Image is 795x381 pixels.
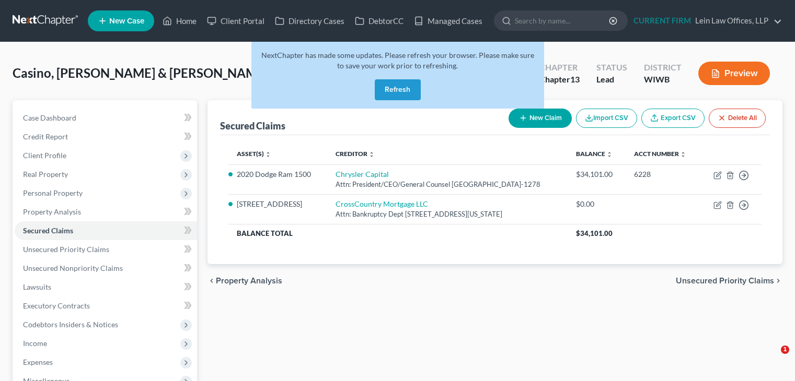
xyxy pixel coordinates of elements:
[515,11,610,30] input: Search by name...
[216,277,282,285] span: Property Analysis
[633,16,691,25] strong: CURRENT FIRM
[23,132,68,141] span: Credit Report
[676,277,782,285] button: Unsecured Priority Claims chevron_right
[336,209,559,219] div: Attn: Bankruptcy Dept [STREET_ADDRESS][US_STATE]
[375,79,421,100] button: Refresh
[237,150,271,158] a: Asset(s) unfold_more
[15,259,197,278] a: Unsecured Nonpriority Claims
[109,17,144,25] span: New Case
[228,224,568,243] th: Balance Total
[23,226,73,235] span: Secured Claims
[709,109,766,128] button: Delete All
[576,199,617,209] div: $0.00
[409,11,488,30] a: Managed Cases
[336,180,559,189] div: Attn: President/CEO/General Counsel [GEOGRAPHIC_DATA]-1278
[13,65,268,80] span: Casino, [PERSON_NAME] & [PERSON_NAME]
[15,203,197,221] a: Property Analysis
[23,339,47,348] span: Income
[781,346,789,354] span: 1
[261,51,534,70] span: NextChapter has made some updates. Please refresh your browser. Please make sure to save your wor...
[237,169,319,180] li: 2020 Dodge Ram 1500
[676,277,774,285] span: Unsecured Priority Claims
[336,150,375,158] a: Creditor unfold_more
[336,170,389,178] a: Chrysler Capital
[774,277,782,285] i: chevron_right
[15,109,197,127] a: Case Dashboard
[628,11,782,30] a: CURRENT FIRMLein Law Offices, LLP
[202,11,270,30] a: Client Portal
[539,62,580,74] div: Chapter
[270,11,350,30] a: Directory Cases
[641,109,705,128] a: Export CSV
[680,151,686,158] i: unfold_more
[698,62,770,85] button: Preview
[606,151,613,158] i: unfold_more
[23,113,76,122] span: Case Dashboard
[596,62,627,74] div: Status
[350,11,409,30] a: DebtorCC
[265,151,271,158] i: unfold_more
[23,207,81,216] span: Property Analysis
[23,320,118,329] span: Codebtors Insiders & Notices
[23,170,68,178] span: Real Property
[634,150,686,158] a: Acct Number unfold_more
[539,74,580,86] div: Chapter
[576,150,613,158] a: Balance unfold_more
[576,169,617,180] div: $34,101.00
[23,301,90,310] span: Executory Contracts
[634,169,692,180] div: 6228
[509,109,572,128] button: New Claim
[23,245,109,254] span: Unsecured Priority Claims
[336,199,428,208] a: CrossCountry Mortgage LLC
[15,240,197,259] a: Unsecured Priority Claims
[570,74,580,84] span: 13
[23,188,83,197] span: Personal Property
[576,229,613,237] span: $34,101.00
[15,278,197,296] a: Lawsuits
[759,346,785,371] iframe: Intercom live chat
[208,277,282,285] button: chevron_left Property Analysis
[23,151,66,160] span: Client Profile
[596,74,627,86] div: Lead
[23,358,53,366] span: Expenses
[15,127,197,146] a: Credit Report
[23,282,51,291] span: Lawsuits
[644,62,682,74] div: District
[237,199,319,209] li: [STREET_ADDRESS]
[208,277,216,285] i: chevron_left
[644,74,682,86] div: WIWB
[368,151,375,158] i: unfold_more
[576,109,637,128] button: Import CSV
[157,11,202,30] a: Home
[220,120,285,132] div: Secured Claims
[15,296,197,315] a: Executory Contracts
[15,221,197,240] a: Secured Claims
[23,264,123,272] span: Unsecured Nonpriority Claims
